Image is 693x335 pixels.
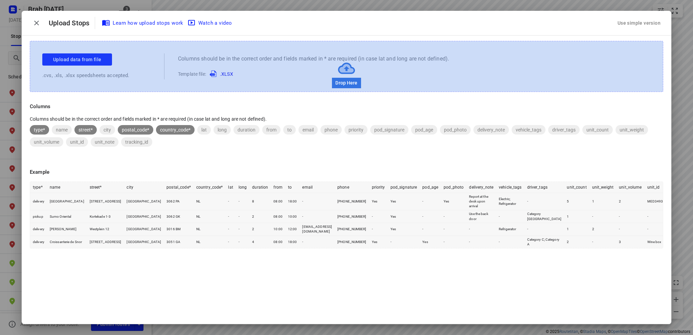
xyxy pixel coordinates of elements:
[194,223,226,236] td: NL
[335,210,369,223] td: [PHONE_NUMBER]
[496,182,524,193] th: vehicle_tags
[298,127,318,133] span: email
[271,193,285,210] td: 08:00
[496,210,524,223] td: -
[285,210,300,223] td: 10:00
[645,236,666,248] td: Wine box
[194,210,226,223] td: NL
[197,127,211,133] span: lat
[524,223,564,236] td: -
[512,127,545,133] span: vehicle_tags
[645,182,666,193] th: unit_id
[271,210,285,223] td: 08:00
[388,182,420,193] th: pod_signature
[225,210,236,223] td: -
[564,223,589,236] td: 1
[369,236,388,248] td: Yes
[214,127,231,133] span: long
[236,223,250,236] td: -
[249,193,271,210] td: 8
[616,223,644,236] td: -
[645,210,666,223] td: -
[524,182,564,193] th: driver_tags
[369,193,388,210] td: Yes
[441,210,466,223] td: -
[236,210,250,223] td: -
[87,223,124,236] td: Westplein 12
[124,182,164,193] th: city
[236,182,250,193] th: long
[30,127,49,133] span: type*
[388,223,420,236] td: Yes
[496,236,524,248] td: -
[441,223,466,236] td: -
[299,223,335,236] td: [EMAIL_ADDRESS][DOMAIN_NAME]
[335,223,369,236] td: [PHONE_NUMBER]
[420,236,441,248] td: Yes
[87,182,124,193] th: street*
[285,236,300,248] td: 18:00
[369,223,388,236] td: -
[370,127,408,133] span: pod_signature
[466,182,496,193] th: delivery_note
[30,236,47,248] td: delivery
[118,127,153,133] span: postal_code*
[225,193,236,210] td: -
[616,127,648,133] span: unit_weight
[249,223,271,236] td: 2
[249,236,271,248] td: 4
[589,210,616,223] td: -
[87,193,124,210] td: [STREET_ADDRESS]
[233,127,260,133] span: duration
[369,182,388,193] th: priority
[466,210,496,223] td: Use the back door
[164,210,194,223] td: 3062 GK
[299,182,335,193] th: email
[582,127,613,133] span: unit_count
[225,182,236,193] th: lat
[236,193,250,210] td: -
[344,127,367,133] span: priority
[283,127,296,133] span: to
[564,182,589,193] th: unit_count
[271,223,285,236] td: 10:00
[249,210,271,223] td: 2
[121,139,152,145] span: tracking_id
[194,182,226,193] th: country_code*
[388,210,420,223] td: Yes
[616,193,644,210] td: 2
[473,127,509,133] span: delivery_note
[589,182,616,193] th: unit_weight
[466,193,496,210] td: Report at the desk upon arrival
[262,127,281,133] span: from
[615,17,663,29] button: Use simple version
[441,236,466,248] td: -
[225,223,236,236] td: -
[496,193,524,210] td: Electric; Refrigerator
[441,182,466,193] th: pod_photo
[466,223,496,236] td: -
[30,168,663,176] p: Example
[466,236,496,248] td: -
[49,18,95,28] p: Upload Stops
[249,182,271,193] th: duration
[524,193,564,210] td: -
[589,223,616,236] td: 2
[164,223,194,236] td: 3016 BM
[66,139,88,145] span: unit_id
[589,193,616,210] td: 1
[524,236,564,248] td: Category C; Category A
[186,17,235,29] button: Watch a video
[616,236,644,248] td: 3
[285,223,300,236] td: 12:00
[548,127,580,133] span: driver_tags
[564,236,589,248] td: 2
[30,182,47,193] th: type*
[47,223,87,236] td: [PERSON_NAME]
[645,223,666,236] td: -
[299,236,335,248] td: -
[156,127,195,133] span: country_code*
[420,193,441,210] td: -
[30,210,47,223] td: pickup
[30,103,663,111] p: Columns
